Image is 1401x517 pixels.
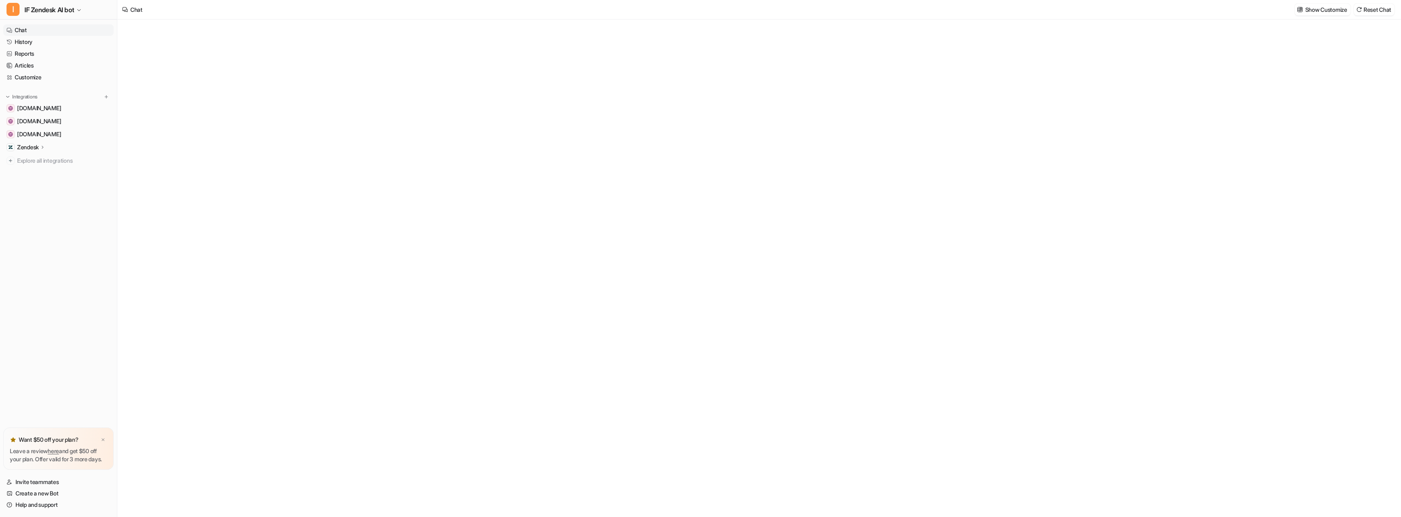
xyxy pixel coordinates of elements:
a: here [48,447,59,454]
p: Want $50 off your plan? [19,436,79,444]
a: Customize [3,72,114,83]
img: Zendesk [8,145,13,150]
a: Create a new Bot [3,488,114,499]
span: Explore all integrations [17,154,110,167]
img: explore all integrations [7,157,15,165]
button: Reset Chat [1354,4,1394,15]
img: menu_add.svg [103,94,109,100]
a: webtrader.instantfunding.com[DOMAIN_NAME] [3,129,114,140]
a: Explore all integrations [3,155,114,166]
p: Show Customize [1305,5,1347,14]
span: [DOMAIN_NAME] [17,117,61,125]
span: [DOMAIN_NAME] [17,130,61,138]
a: Help and support [3,499,114,510]
span: IF Zendesk AI bot [24,4,74,15]
a: Articles [3,60,114,71]
img: customize [1297,7,1303,13]
img: instantfunding.com [8,106,13,111]
span: [DOMAIN_NAME] [17,104,61,112]
a: hub.instantfunding.com[DOMAIN_NAME] [3,116,114,127]
img: x [101,437,105,443]
p: Zendesk [17,143,39,151]
a: Reports [3,48,114,59]
img: expand menu [5,94,11,100]
p: Leave a review and get $50 off your plan. Offer valid for 3 more days. [10,447,107,463]
button: Show Customize [1295,4,1350,15]
img: star [10,436,16,443]
a: Invite teammates [3,476,114,488]
img: webtrader.instantfunding.com [8,132,13,137]
p: Integrations [12,94,37,100]
span: I [7,3,20,16]
a: History [3,36,114,48]
div: Chat [130,5,143,14]
a: Chat [3,24,114,36]
button: Integrations [3,93,40,101]
img: hub.instantfunding.com [8,119,13,124]
img: reset [1356,7,1362,13]
a: instantfunding.com[DOMAIN_NAME] [3,103,114,114]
